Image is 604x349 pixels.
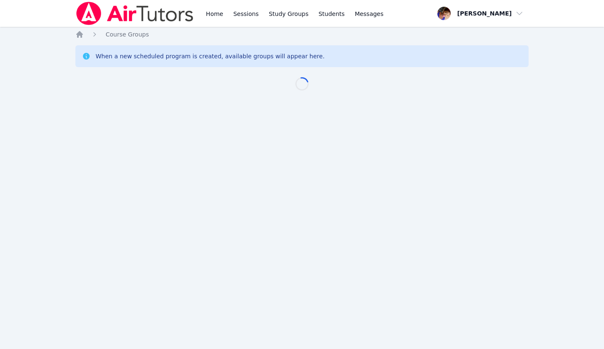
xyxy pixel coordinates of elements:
div: When a new scheduled program is created, available groups will appear here. [96,52,325,60]
span: Messages [355,10,384,18]
span: Course Groups [106,31,149,38]
nav: Breadcrumb [75,30,529,39]
a: Course Groups [106,30,149,39]
img: Air Tutors [75,2,194,25]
